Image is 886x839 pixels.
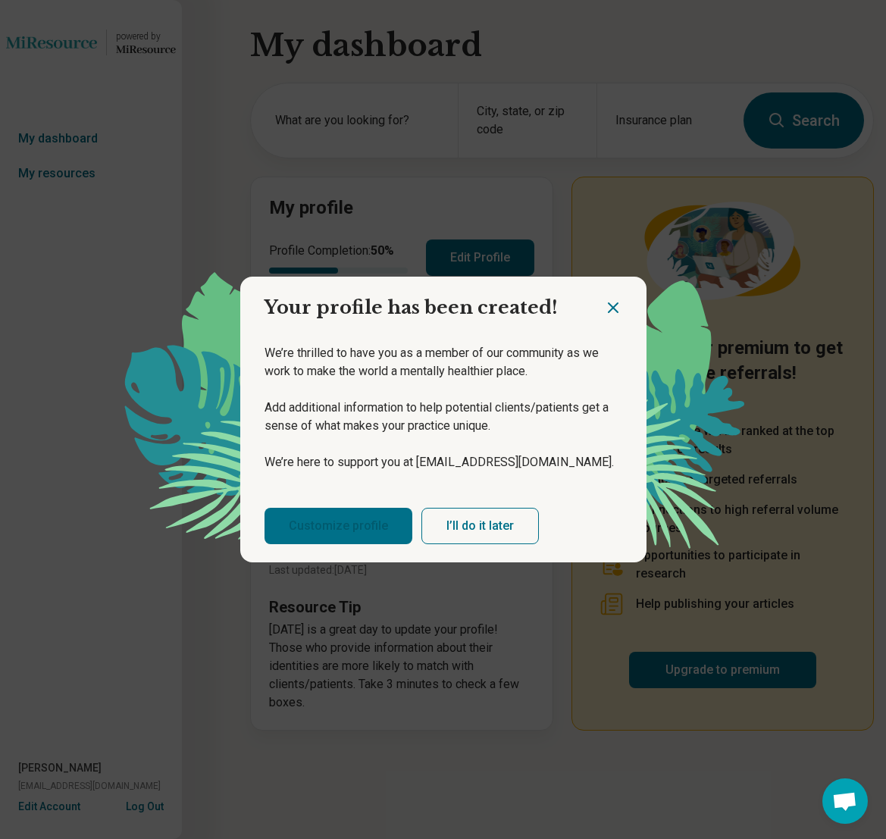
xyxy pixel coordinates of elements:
[265,344,622,380] p: We’re thrilled to have you as a member of our community as we work to make the world a mentally h...
[265,508,412,544] a: Customize profile
[240,277,604,327] h2: Your profile has been created!
[421,508,539,544] button: I’ll do it later
[604,299,622,317] button: Close dialog
[265,453,622,471] p: We’re here to support you at [EMAIL_ADDRESS][DOMAIN_NAME].
[265,399,622,435] p: Add additional information to help potential clients/patients get a sense of what makes your prac...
